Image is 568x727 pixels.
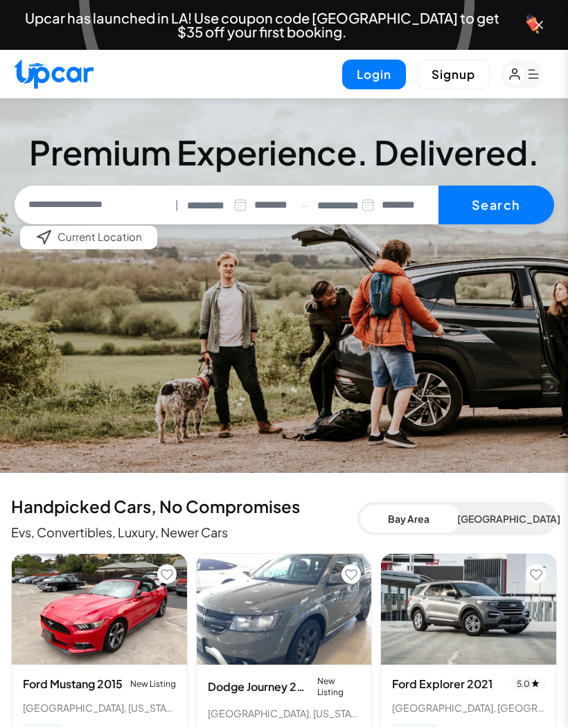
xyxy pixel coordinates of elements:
[130,679,176,690] span: New Listing
[457,505,554,532] button: [GEOGRAPHIC_DATA]
[15,136,554,169] h3: Premium Experience. Delivered.
[11,523,357,542] p: Evs, Convertibles, Luxury, Newer Cars
[342,60,406,89] button: Login
[392,676,492,692] h3: Ford Explorer 2021
[35,229,142,246] li: Current Location
[208,679,312,695] h3: Dodge Journey 2020
[417,60,490,89] button: Signup
[526,564,546,584] button: Add to favorites
[157,564,177,584] button: Add to favorites
[11,11,513,39] span: Upcar has launched in LA! Use coupon code [GEOGRAPHIC_DATA] to get $35 off your first booking.
[341,564,361,584] button: Add to favorites
[300,197,309,213] span: —
[381,554,556,665] img: Ford Explorer 2021
[317,676,360,698] span: New Listing
[531,679,540,688] img: star
[23,701,176,715] div: [GEOGRAPHIC_DATA], [US_STATE]
[392,701,545,715] div: [GEOGRAPHIC_DATA], [GEOGRAPHIC_DATA] • 2 trips
[360,505,457,532] button: Bay Area
[23,676,123,692] h3: Ford Mustang 2015
[14,59,94,89] img: Upcar Logo
[175,197,179,213] span: |
[511,677,545,691] div: 5.0
[438,186,554,224] button: Search
[208,706,361,720] div: [GEOGRAPHIC_DATA], [US_STATE] • 1 trips
[11,495,357,517] h2: Handpicked Cars, No Compromises
[197,554,372,665] img: Dodge Journey 2020
[12,554,187,665] img: Ford Mustang 2015
[532,18,546,32] button: Close banner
